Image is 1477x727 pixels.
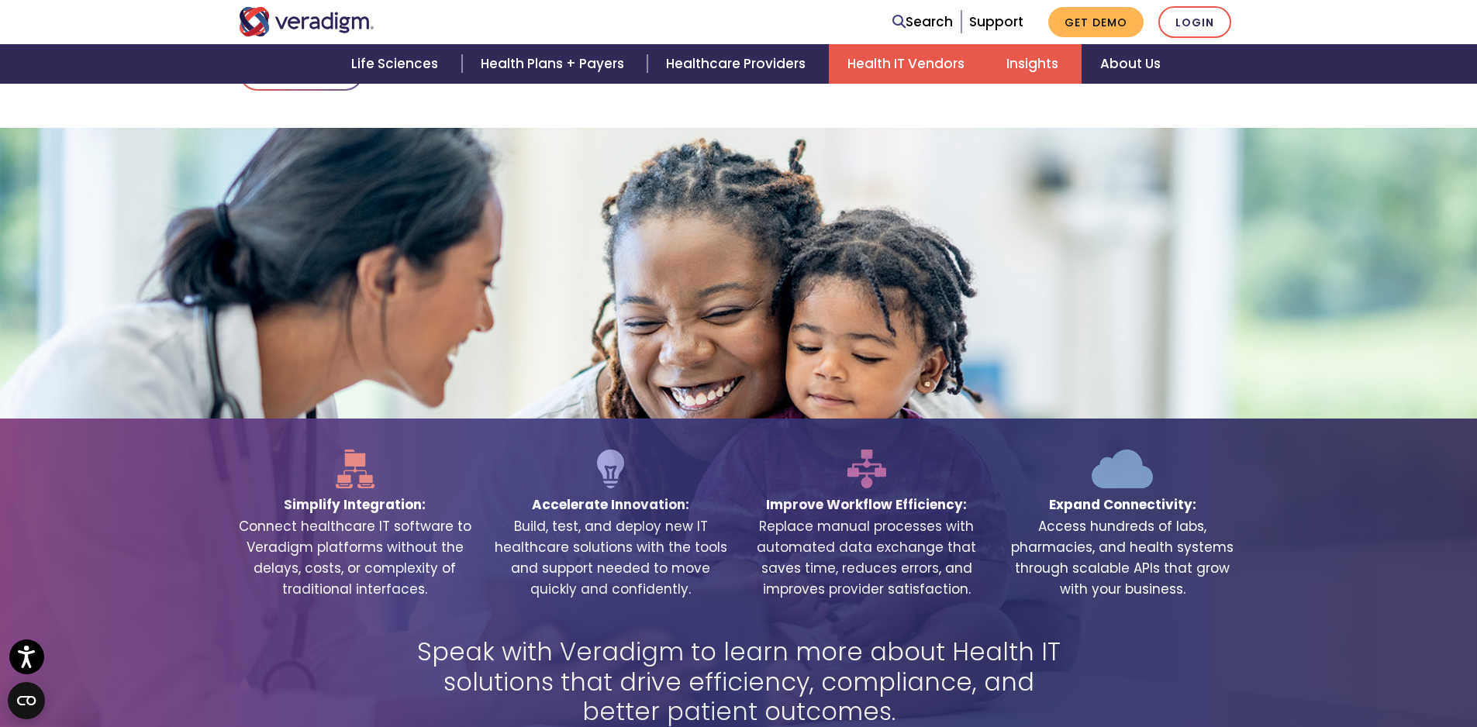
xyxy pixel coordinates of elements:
span: Connect healthcare IT software to Veradigm platforms without the delays, costs, or complexity of ... [239,516,471,601]
span: Access hundreds of labs, pharmacies, and health systems through scalable APIs that grow with your... [1006,516,1239,601]
a: Healthcare Providers [647,44,829,84]
iframe: Drift Chat Widget [1168,197,1458,708]
a: Search [892,12,953,33]
button: Open CMP widget [8,682,45,719]
img: icon-solid-network.svg [336,450,374,488]
span: Simplify Integration: [284,488,426,515]
a: About Us [1082,44,1179,84]
a: Health IT Vendors [829,44,988,84]
a: Life Sciences [333,44,461,84]
span: Replace manual processes with automated data exchange that saves time, reduces errors, and improv... [751,516,983,601]
span: Improve Workflow Efficiency: [766,488,967,515]
img: icon-solid-lightbulb.svg [597,450,623,488]
img: Veradigm logo [239,7,374,36]
span: Build, test, and deploy new IT healthcare solutions with the tools and support needed to move qui... [495,516,727,601]
h2: Speak with Veradigm to learn more about Health IT solutions that drive efficiency, compliance, an... [409,637,1068,726]
a: Get Demo [1048,7,1144,37]
span: Accelerate Innovation: [532,488,689,515]
a: Insights [988,44,1082,84]
a: Health Plans + Payers [462,44,647,84]
img: icon-solid-cloud.svg [1092,450,1153,488]
a: Login [1158,6,1231,38]
span: Expand Connectivity: [1049,488,1196,515]
a: Support [969,12,1023,31]
img: icon-solid-workflow.svg [847,450,886,488]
